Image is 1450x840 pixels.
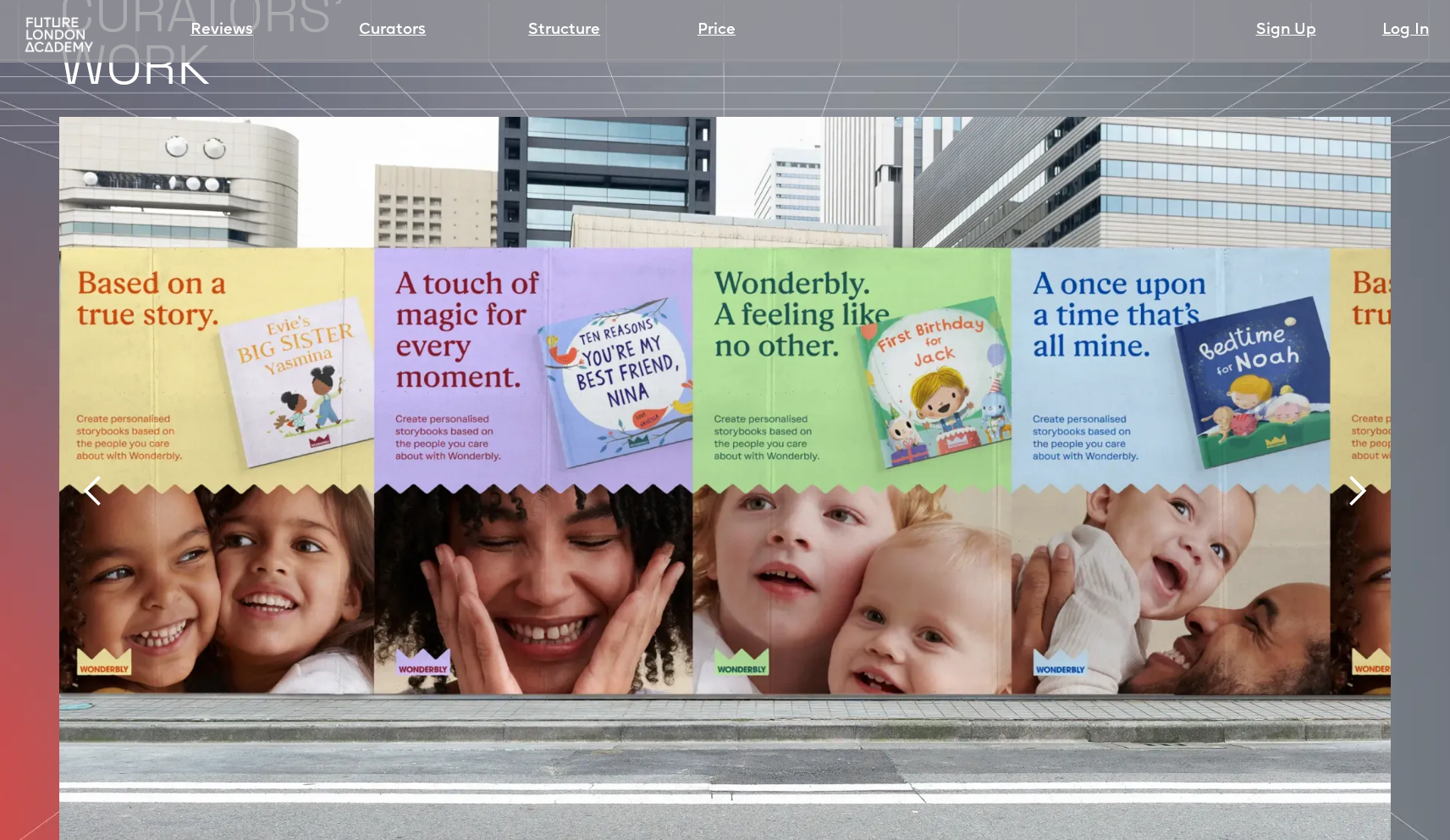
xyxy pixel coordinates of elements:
[697,19,736,42] a: Price
[1256,19,1316,42] a: Sign Up
[359,19,426,42] a: Curators
[1382,19,1429,42] a: Log In
[190,19,253,42] a: Reviews
[528,19,600,42] a: Structure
